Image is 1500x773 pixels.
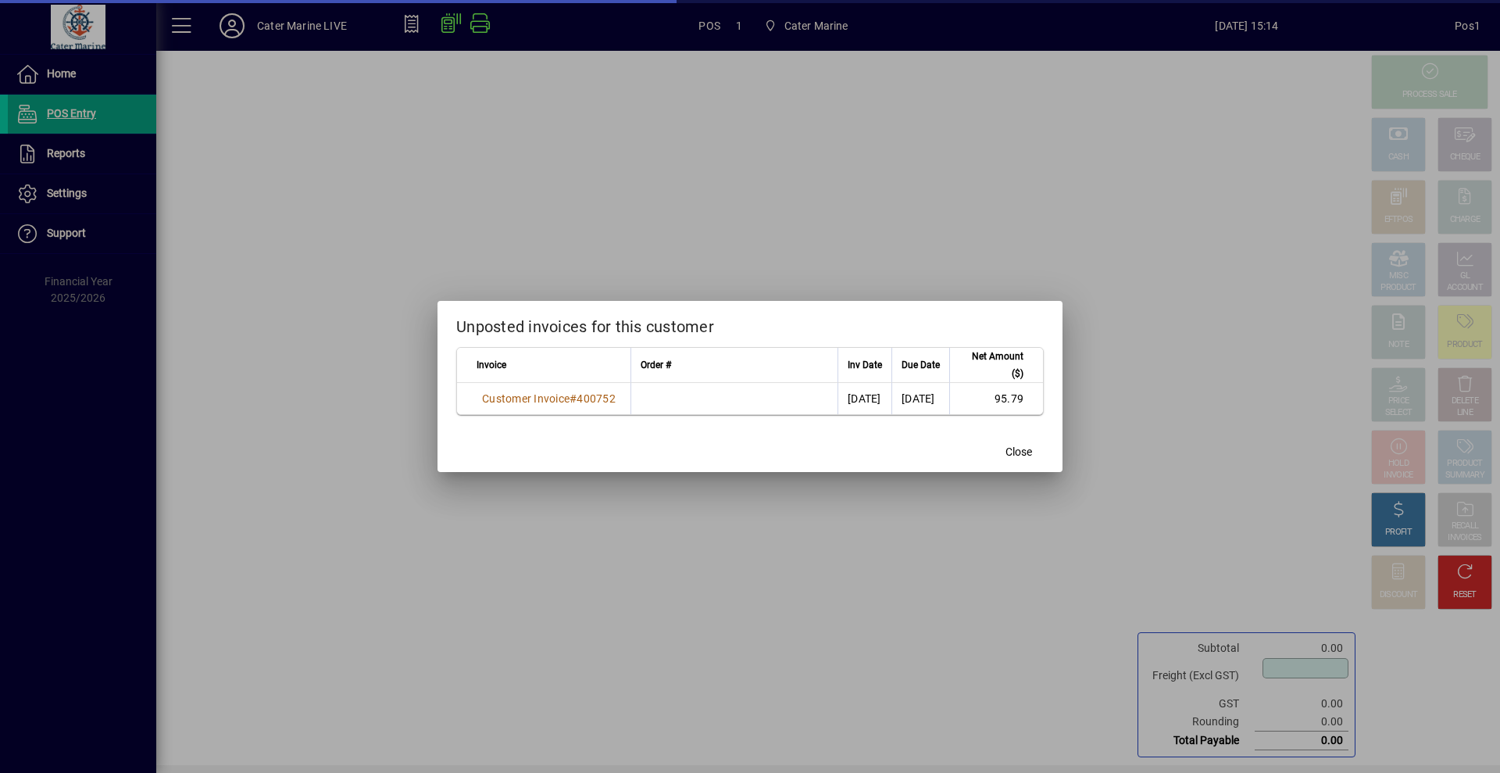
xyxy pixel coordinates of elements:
[902,356,940,374] span: Due Date
[477,356,506,374] span: Invoice
[641,356,671,374] span: Order #
[891,383,949,414] td: [DATE]
[570,392,577,405] span: #
[994,438,1044,466] button: Close
[848,356,882,374] span: Inv Date
[949,383,1043,414] td: 95.79
[837,383,891,414] td: [DATE]
[477,390,621,407] a: Customer Invoice#400752
[577,392,616,405] span: 400752
[959,348,1023,382] span: Net Amount ($)
[482,392,570,405] span: Customer Invoice
[437,301,1062,346] h2: Unposted invoices for this customer
[1005,444,1032,460] span: Close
